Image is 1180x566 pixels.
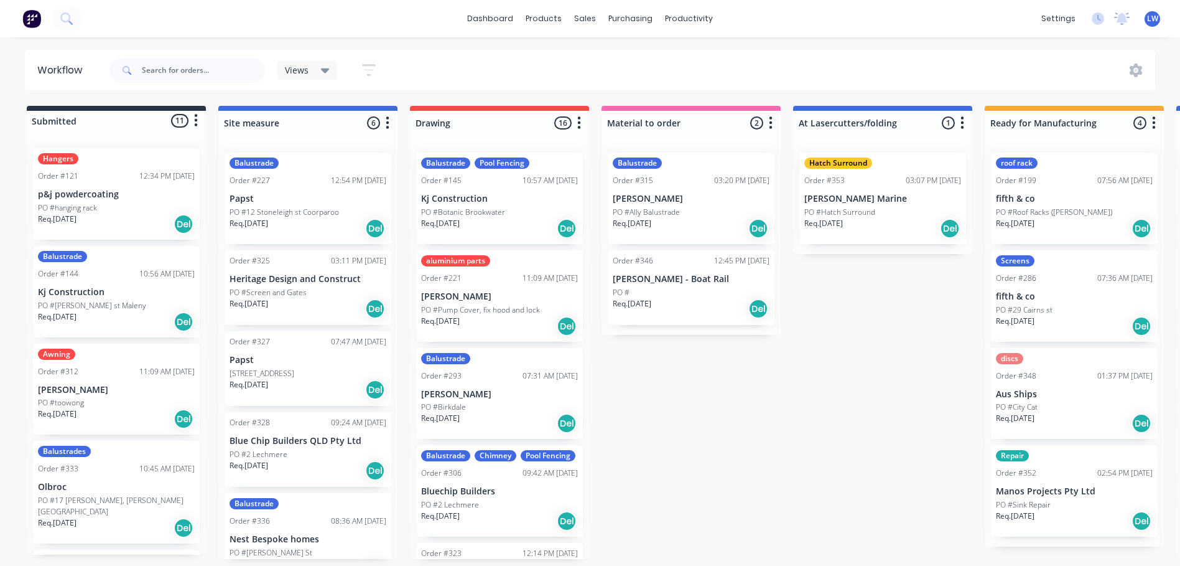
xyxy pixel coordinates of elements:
div: Hatch Surround [804,158,872,169]
div: Hatch SurroundOrder #35303:07 PM [DATE][PERSON_NAME] MarinePO #Hatch SurroundReq.[DATE]Del [799,153,966,244]
div: discs [996,353,1023,364]
p: Req. [DATE] [230,218,268,229]
p: Manos Projects Pty Ltd [996,486,1153,497]
div: BalustradeChimneyPool FencingOrder #30609:42 AM [DATE]Bluechip BuildersPO #2 LechmereReq.[DATE]Del [416,445,583,537]
div: Del [174,312,193,332]
div: Order #346 [613,255,653,266]
div: Order #227 [230,175,270,186]
p: Req. [DATE] [996,413,1034,424]
div: 03:20 PM [DATE] [714,175,769,186]
p: Req. [DATE] [38,408,77,420]
div: Order #306 [421,468,462,479]
div: Pool Fencing [521,450,575,461]
div: Order #145 [421,175,462,186]
p: Aus Ships [996,389,1153,400]
p: [PERSON_NAME] [38,385,195,395]
p: PO #Screen and Gates [230,287,307,298]
div: aluminium parts [421,255,490,266]
div: Balustrade [421,158,470,169]
div: 11:09 AM [DATE] [139,366,195,377]
div: Order #32707:47 AM [DATE]Papst[STREET_ADDRESS]Req.[DATE]Del [225,331,391,406]
div: Screens [996,255,1034,266]
div: RepairOrder #35202:54 PM [DATE]Manos Projects Pty LtdPO #Sink RepairReq.[DATE]Del [991,445,1158,537]
p: Req. [DATE] [421,413,460,424]
div: Del [174,409,193,429]
div: BalustradeOrder #14410:56 AM [DATE]Kj ConstructionPO #[PERSON_NAME] st MalenyReq.[DATE]Del [33,246,200,337]
div: Order #336 [230,516,270,527]
p: PO #2 Lechmere [421,499,479,511]
div: Del [557,511,577,531]
div: Order #32503:11 PM [DATE]Heritage Design and ConstructPO #Screen and GatesReq.[DATE]Del [225,250,391,325]
div: Chimney [475,450,516,461]
div: 11:09 AM [DATE] [523,273,578,284]
p: Bluechip Builders [421,486,578,497]
div: Order #293 [421,370,462,382]
p: Req. [DATE] [38,214,77,225]
p: Req. [DATE] [230,460,268,471]
div: 12:45 PM [DATE] [714,255,769,266]
p: fifth & co [996,194,1153,204]
div: Order #323 [421,548,462,559]
div: 07:47 AM [DATE] [331,336,386,347]
p: PO #Hatch Surround [804,207,875,218]
p: [PERSON_NAME] - Boat Rail [613,274,769,285]
div: BalustradeOrder #31503:20 PM [DATE][PERSON_NAME]PO #Ally BalustradeReq.[DATE]Del [608,153,774,244]
div: 07:31 AM [DATE] [523,370,578,382]
div: Order #333 [38,463,78,474]
div: Order #144 [38,268,78,280]
div: Del [365,461,385,481]
div: Del [1131,219,1151,238]
div: Order #312 [38,366,78,377]
div: Order #353 [804,175,845,186]
div: Awning [38,349,75,360]
p: Req. [DATE] [38,517,77,529]
div: 03:07 PM [DATE] [906,175,961,186]
p: PO #2 Lechmere [230,449,287,460]
p: PO #Ally Balustrade [613,207,680,218]
p: Req. [DATE] [996,316,1034,327]
div: Del [748,299,768,319]
div: Del [365,380,385,400]
p: p&j powdercoating [38,189,195,200]
p: Req. [DATE] [421,511,460,522]
div: Order #121 [38,171,78,182]
div: BalustradeOrder #22712:54 PM [DATE]PapstPO #12 Stoneleigh st CoorparooReq.[DATE]Del [225,153,391,244]
p: Req. [DATE] [421,316,460,327]
div: Del [557,219,577,238]
div: settings [1035,9,1082,28]
div: Balustrade [230,498,279,509]
div: 10:57 AM [DATE] [523,175,578,186]
div: Order #352 [996,468,1036,479]
p: PO #[PERSON_NAME] St [230,547,312,559]
div: Order #325 [230,255,270,266]
p: Blue Chip Builders QLD Pty Ltd [230,436,386,446]
p: PO #Botanic Brookwater [421,207,505,218]
span: Views [285,64,309,77]
div: Del [557,413,577,433]
p: Papst [230,194,386,204]
div: Balustrade [230,158,279,169]
div: 03:11 PM [DATE] [331,255,386,266]
div: roof rack [996,158,1038,169]
p: Req. [DATE] [996,218,1034,229]
div: 02:54 PM [DATE] [1097,468,1153,479]
p: PO #29 Cairns st [996,304,1052,316]
p: Req. [DATE] [230,379,268,390]
p: PO #City Cat [996,402,1038,413]
a: dashboard [461,9,519,28]
p: PO #Birkdale [421,402,466,413]
p: Req. [DATE] [421,218,460,229]
p: Req. [DATE] [613,218,651,229]
input: Search for orders... [142,58,265,83]
p: [STREET_ADDRESS] [230,368,294,379]
div: products [519,9,568,28]
img: Factory [22,9,41,28]
p: PO #12 Stoneleigh st Coorparoo [230,207,339,218]
div: Hangers [38,153,78,164]
div: aluminium partsOrder #22111:09 AM [DATE][PERSON_NAME]PO #Pump Cover, fix hood and lockReq.[DATE]Del [416,250,583,342]
div: Order #34612:45 PM [DATE][PERSON_NAME] - Boat RailPO #Req.[DATE]Del [608,250,774,325]
div: Order #328 [230,417,270,428]
div: 12:34 PM [DATE] [139,171,195,182]
div: discsOrder #34801:37 PM [DATE]Aus ShipsPO #City CatReq.[DATE]Del [991,348,1158,440]
div: roof rackOrder #19907:56 AM [DATE]fifth & coPO #Roof Racks ([PERSON_NAME])Req.[DATE]Del [991,153,1158,244]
